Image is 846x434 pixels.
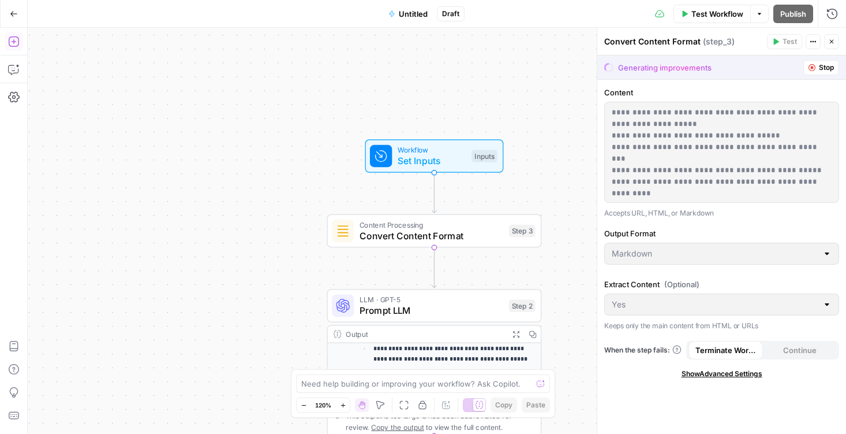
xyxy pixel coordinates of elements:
span: Draft [442,9,459,19]
span: Test Workflow [691,8,743,20]
p: Keeps only the main content from HTML or URLs [604,320,839,332]
span: Test [783,36,797,47]
button: Stop [803,60,839,75]
span: Set Inputs [398,154,466,168]
input: Yes [612,299,818,310]
div: WorkflowSet InputsInputs [327,139,542,173]
span: Untitled [399,8,428,20]
div: Content ProcessingConvert Content FormatStep 3 [327,214,542,248]
span: Continue [783,344,817,356]
span: 120% [315,400,331,410]
span: Publish [780,8,806,20]
label: Extract Content [604,279,839,290]
label: Output Format [604,228,839,239]
div: This output is too large & has been abbreviated for review. to view the full content. [346,410,536,432]
div: Output [346,329,503,340]
span: (Optional) [664,279,699,290]
img: o3r9yhbrn24ooq0tey3lueqptmfj [336,224,350,238]
button: Test [767,34,802,49]
div: Inputs [471,150,497,162]
p: Accepts URL, HTML, or Markdown [604,207,839,219]
span: Workflow [398,144,466,155]
span: Copy [495,400,512,410]
div: Step 3 [509,225,536,238]
button: Paste [522,398,550,413]
button: Continue [763,341,837,359]
g: Edge from start to step_3 [432,173,436,213]
span: Copy the output [371,423,424,431]
div: Generating improvements [618,62,712,73]
span: Prompt LLM [360,303,503,317]
button: Publish [773,5,813,23]
span: Convert Content Format [360,229,503,243]
span: ( step_3 ) [703,36,735,47]
span: Content Processing [360,219,503,230]
div: Step 2 [509,299,536,312]
span: LLM · GPT-5 [360,294,503,305]
span: Show Advanced Settings [682,369,762,379]
a: When the step fails: [604,345,682,355]
span: Terminate Workflow [695,344,756,356]
span: Stop [819,62,834,73]
span: Paste [526,400,545,410]
button: Test Workflow [673,5,750,23]
button: Copy [491,398,517,413]
g: Edge from step_3 to step_2 [432,247,436,288]
button: Untitled [381,5,435,23]
div: Convert Content Format [604,36,763,47]
label: Content [604,87,839,98]
input: Markdown [612,248,818,259]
